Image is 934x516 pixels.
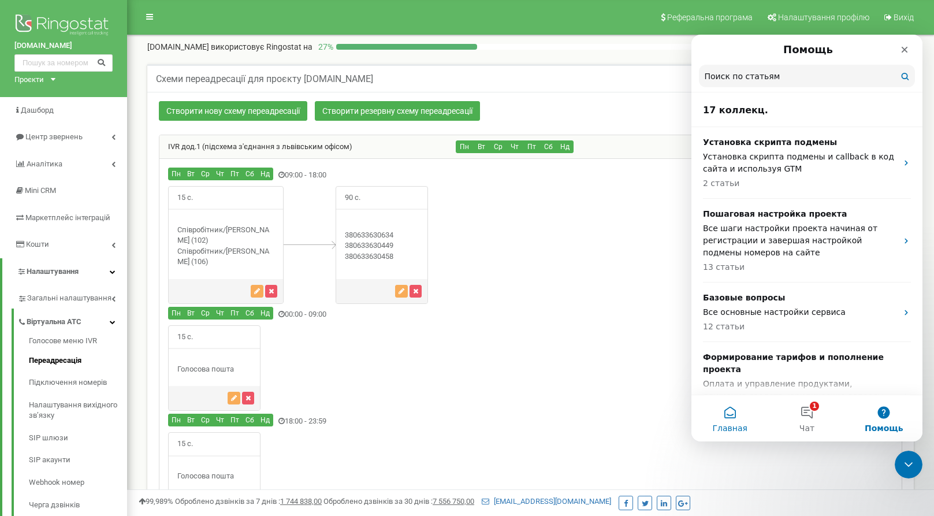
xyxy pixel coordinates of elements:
[17,285,127,309] a: Загальні налаштування
[184,168,198,180] button: Вт
[778,13,869,22] span: Налаштування профілю
[14,40,113,51] a: [DOMAIN_NAME]
[257,307,273,320] button: Нд
[29,427,127,450] a: SIP шлюзи
[242,307,258,320] button: Сб
[29,350,127,372] a: Переадресація
[14,12,113,40] img: Ringostat logo
[242,168,258,180] button: Сб
[169,433,202,455] span: 15 с.
[667,13,753,22] span: Реферальна програма
[227,414,243,426] button: Пт
[482,497,611,506] a: [EMAIL_ADDRESS][DOMAIN_NAME]
[29,472,127,494] a: Webhook номер
[894,13,914,22] span: Вихід
[14,75,44,86] div: Проєкти
[323,497,474,506] span: Оброблено дзвінків за 30 днів :
[159,307,654,322] div: 00:00 - 09:00
[336,230,427,262] div: 380633630634 380633630449 380633630458
[29,449,127,472] a: SIP акаунти
[156,74,373,84] h5: Схеми переадресації для проєкту [DOMAIN_NAME]
[169,471,260,482] div: Голосова пошта
[29,394,127,427] a: Налаштування вихідного зв’язку
[198,168,213,180] button: Ср
[506,140,523,153] button: Чт
[213,414,228,426] button: Чт
[159,142,352,151] a: IVR дод.1 (підсхема з'єднання з львівським офісом)
[472,140,490,153] button: Вт
[242,414,258,426] button: Сб
[257,168,273,180] button: Нд
[17,309,127,332] a: Віртуальна АТС
[213,307,228,320] button: Чт
[895,451,922,478] iframe: Intercom live chat
[168,307,184,320] button: Пн
[27,293,111,304] span: Загальні налаштування
[312,41,336,53] p: 27 %
[29,372,127,394] a: Підключення номерів
[489,140,507,153] button: Ср
[159,168,654,183] div: 09:00 - 18:00
[159,414,654,429] div: 18:00 - 23:59
[523,140,540,153] button: Пт
[169,187,202,209] span: 15 с.
[27,159,62,168] span: Аналiтика
[175,497,322,506] span: Оброблено дзвінків за 7 днів :
[25,213,110,222] span: Маркетплейс інтеграцій
[26,240,49,248] span: Кошти
[213,168,228,180] button: Чт
[169,326,202,348] span: 15 с.
[556,140,574,153] button: Нд
[456,140,473,153] button: Пн
[27,267,79,276] span: Налаштування
[27,317,81,328] span: Віртуальна АТС
[315,101,480,121] a: Створити резервну схему переадресації
[227,307,243,320] button: Пт
[198,307,213,320] button: Ср
[29,336,127,350] a: Голосове меню IVR
[257,414,273,426] button: Нд
[184,414,198,426] button: Вт
[691,35,922,441] iframe: Intercom live chat
[169,225,283,268] div: Співробітник/[PERSON_NAME] (102) Співробітник/[PERSON_NAME] (106)
[14,54,113,72] input: Пошук за номером
[147,41,312,53] p: [DOMAIN_NAME]
[539,140,557,153] button: Сб
[169,364,260,375] div: Голосова пошта
[336,187,369,209] span: 90 с.
[168,168,184,180] button: Пн
[21,106,54,114] span: Дашборд
[25,132,83,141] span: Центр звернень
[25,186,56,195] span: Mini CRM
[198,414,213,426] button: Ср
[139,497,173,506] span: 99,989%
[211,42,312,51] span: використовує Ringostat на
[280,497,322,506] u: 1 744 838,00
[184,307,198,320] button: Вт
[433,497,474,506] u: 7 556 750,00
[227,168,243,180] button: Пт
[2,258,127,285] a: Налаштування
[168,414,184,426] button: Пн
